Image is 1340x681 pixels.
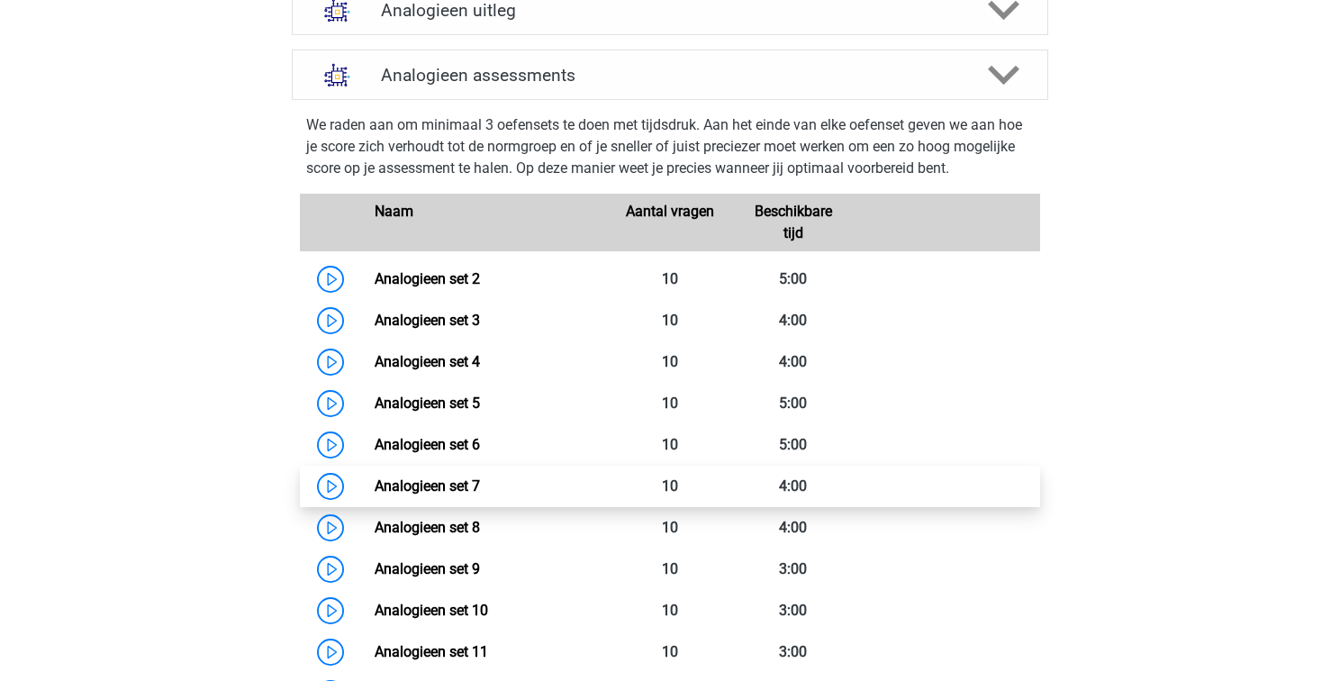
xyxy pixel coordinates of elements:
a: Analogieen set 11 [375,643,488,660]
a: assessments Analogieen assessments [285,50,1055,100]
div: Beschikbare tijd [731,201,855,244]
a: Analogieen set 5 [375,395,480,412]
img: analogieen assessments [314,52,360,98]
a: Analogieen set 10 [375,602,488,619]
div: Naam [361,201,608,244]
a: Analogieen set 7 [375,477,480,495]
a: Analogieen set 8 [375,519,480,536]
a: Analogieen set 3 [375,312,480,329]
a: Analogieen set 2 [375,270,480,287]
div: Aantal vragen [608,201,731,244]
a: Analogieen set 6 [375,436,480,453]
h4: Analogieen assessments [381,65,959,86]
p: We raden aan om minimaal 3 oefensets te doen met tijdsdruk. Aan het einde van elke oefenset geven... [306,114,1034,179]
a: Analogieen set 4 [375,353,480,370]
a: Analogieen set 9 [375,560,480,577]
